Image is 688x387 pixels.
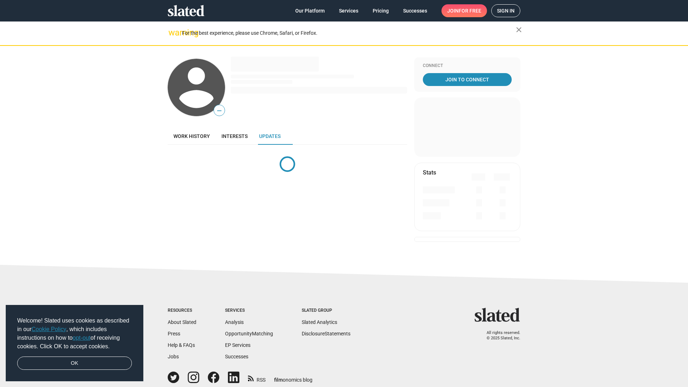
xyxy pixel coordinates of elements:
mat-icon: warning [168,28,177,37]
div: Slated Group [302,308,350,314]
a: About Slated [168,319,196,325]
span: Sign in [497,5,515,17]
mat-icon: close [515,25,523,34]
a: Updates [253,128,286,145]
div: Services [225,308,273,314]
div: For the best experience, please use Chrome, Safari, or Firefox. [182,28,516,38]
a: DisclosureStatements [302,331,350,336]
span: Pricing [373,4,389,17]
a: Work history [168,128,216,145]
a: Help & FAQs [168,342,195,348]
div: Connect [423,63,512,69]
mat-card-title: Stats [423,169,436,176]
a: Our Platform [290,4,330,17]
div: Resources [168,308,196,314]
span: Welcome! Slated uses cookies as described in our , which includes instructions on how to of recei... [17,316,132,351]
a: Cookie Policy [32,326,66,332]
div: cookieconsent [6,305,143,382]
a: RSS [248,372,266,383]
span: Our Platform [295,4,325,17]
a: Successes [225,354,248,359]
span: Successes [403,4,427,17]
a: OpportunityMatching [225,331,273,336]
span: for free [459,4,481,17]
a: Services [333,4,364,17]
a: Pricing [367,4,395,17]
a: Joinfor free [441,4,487,17]
a: Successes [397,4,433,17]
a: Jobs [168,354,179,359]
span: — [214,106,225,115]
p: All rights reserved. © 2025 Slated, Inc. [479,330,520,341]
span: Join To Connect [424,73,510,86]
a: filmonomics blog [274,371,312,383]
a: Press [168,331,180,336]
span: Join [447,4,481,17]
span: Work history [173,133,210,139]
a: Interests [216,128,253,145]
a: dismiss cookie message [17,357,132,370]
span: Services [339,4,358,17]
span: film [274,377,283,383]
a: opt-out [73,335,91,341]
span: Updates [259,133,281,139]
a: Join To Connect [423,73,512,86]
a: Analysis [225,319,244,325]
span: Interests [221,133,248,139]
a: Slated Analytics [302,319,337,325]
a: EP Services [225,342,250,348]
a: Sign in [491,4,520,17]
